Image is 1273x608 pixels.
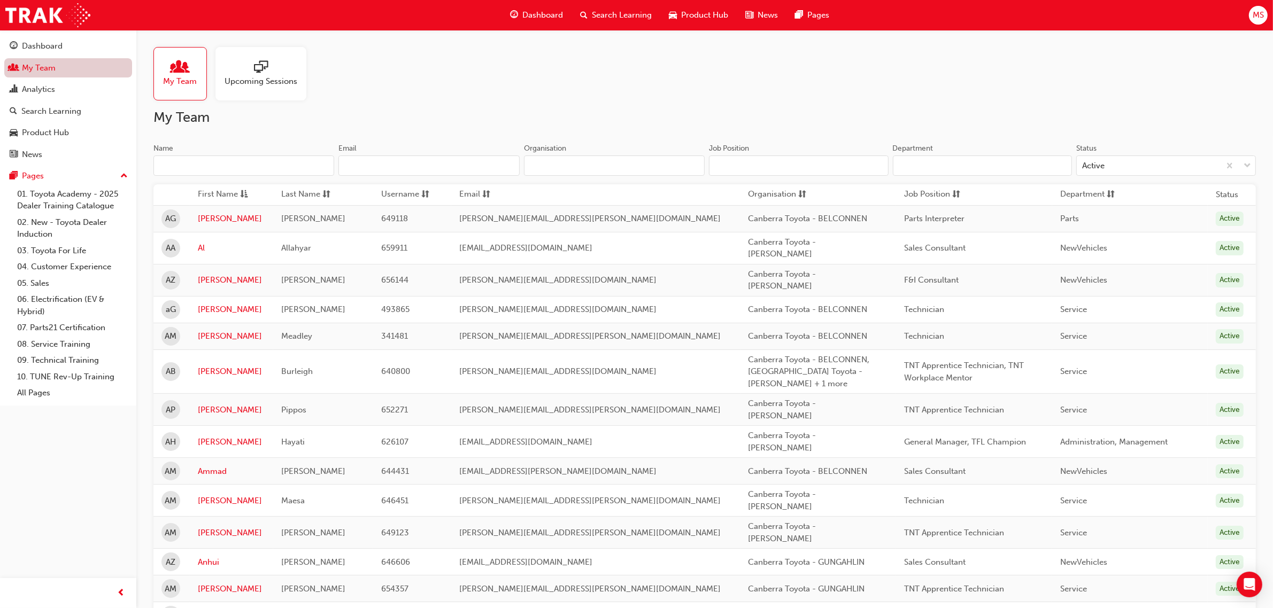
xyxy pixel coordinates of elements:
[459,584,721,594] span: [PERSON_NAME][EMAIL_ADDRESS][PERSON_NAME][DOMAIN_NAME]
[166,274,176,286] span: AZ
[281,188,340,201] button: Last Namesorting-icon
[904,188,950,201] span: Job Position
[13,385,132,401] a: All Pages
[459,437,592,447] span: [EMAIL_ADDRESS][DOMAIN_NAME]
[281,496,305,505] span: Maesa
[893,143,933,154] div: Department
[381,188,419,201] span: Username
[198,436,265,448] a: [PERSON_NAME]
[165,495,177,507] span: AM
[745,9,753,22] span: news-icon
[198,404,265,416] a: [PERSON_NAME]
[749,466,868,476] span: Canberra Toyota - BELCONNEN
[1237,572,1262,597] div: Open Intercom Messenger
[198,495,265,507] a: [PERSON_NAME]
[338,143,357,154] div: Email
[4,58,132,78] a: My Team
[13,369,132,385] a: 10. TUNE Rev-Up Training
[459,331,721,341] span: [PERSON_NAME][EMAIL_ADDRESS][PERSON_NAME][DOMAIN_NAME]
[1216,403,1244,417] div: Active
[166,365,176,378] span: AB
[22,83,55,96] div: Analytics
[459,528,721,537] span: [PERSON_NAME][EMAIL_ADDRESS][PERSON_NAME][DOMAIN_NAME]
[381,367,410,376] span: 640800
[749,269,816,291] span: Canberra Toyota - [PERSON_NAME]
[459,243,592,253] span: [EMAIL_ADDRESS][DOMAIN_NAME]
[459,405,721,415] span: [PERSON_NAME][EMAIL_ADDRESS][PERSON_NAME][DOMAIN_NAME]
[1216,464,1244,479] div: Active
[381,275,408,285] span: 656144
[1060,188,1105,201] span: Department
[1082,160,1105,172] div: Active
[1107,188,1115,201] span: sorting-icon
[524,155,705,176] input: Organisation
[281,214,345,223] span: [PERSON_NAME]
[4,166,132,186] button: Pages
[1216,494,1244,508] div: Active
[904,305,944,314] span: Technician
[1076,143,1097,154] div: Status
[580,9,588,22] span: search-icon
[681,9,728,21] span: Product Hub
[281,275,345,285] span: [PERSON_NAME]
[198,527,265,539] a: [PERSON_NAME]
[1060,405,1087,415] span: Service
[572,4,660,26] a: search-iconSearch Learning
[198,188,257,201] button: First Nameasc-icon
[165,527,177,539] span: AM
[749,331,868,341] span: Canberra Toyota - BELCONNEN
[904,405,1004,415] span: TNT Apprentice Technician
[1060,437,1168,447] span: Administration, Management
[1244,159,1251,173] span: down-icon
[1216,582,1244,596] div: Active
[1060,243,1107,253] span: NewVehicles
[281,437,305,447] span: Hayati
[421,188,429,201] span: sorting-icon
[381,305,410,314] span: 493865
[522,9,563,21] span: Dashboard
[10,85,18,95] span: chart-icon
[904,496,944,505] span: Technician
[502,4,572,26] a: guage-iconDashboard
[198,213,265,225] a: [PERSON_NAME]
[198,188,238,201] span: First Name
[1060,305,1087,314] span: Service
[10,107,17,116] span: search-icon
[322,188,330,201] span: sorting-icon
[4,34,132,166] button: DashboardMy TeamAnalyticsSearch LearningProduct HubNews
[749,355,870,388] span: Canberra Toyota - BELCONNEN, [GEOGRAPHIC_DATA] Toyota - [PERSON_NAME] + 1 more
[459,305,657,314] span: [PERSON_NAME][EMAIL_ADDRESS][DOMAIN_NAME]
[166,213,176,225] span: AG
[749,214,868,223] span: Canberra Toyota - BELCONNEN
[10,172,18,181] span: pages-icon
[22,149,42,161] div: News
[198,556,265,568] a: Anhui
[893,155,1073,176] input: Department
[281,584,345,594] span: [PERSON_NAME]
[173,60,187,75] span: people-icon
[758,9,778,21] span: News
[807,9,829,21] span: Pages
[165,330,177,342] span: AM
[381,331,408,341] span: 341481
[799,188,807,201] span: sorting-icon
[904,466,966,476] span: Sales Consultant
[281,557,345,567] span: [PERSON_NAME]
[225,75,297,88] span: Upcoming Sessions
[381,528,409,537] span: 649123
[22,40,63,52] div: Dashboard
[459,188,480,201] span: Email
[13,275,132,292] a: 05. Sales
[749,521,816,543] span: Canberra Toyota - [PERSON_NAME]
[381,214,408,223] span: 649118
[198,365,265,378] a: [PERSON_NAME]
[13,319,132,336] a: 07. Parts21 Certification
[1060,528,1087,537] span: Service
[4,36,132,56] a: Dashboard
[198,274,265,286] a: [PERSON_NAME]
[749,188,797,201] span: Organisation
[5,3,90,27] a: Trak
[904,331,944,341] span: Technician
[669,9,677,22] span: car-icon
